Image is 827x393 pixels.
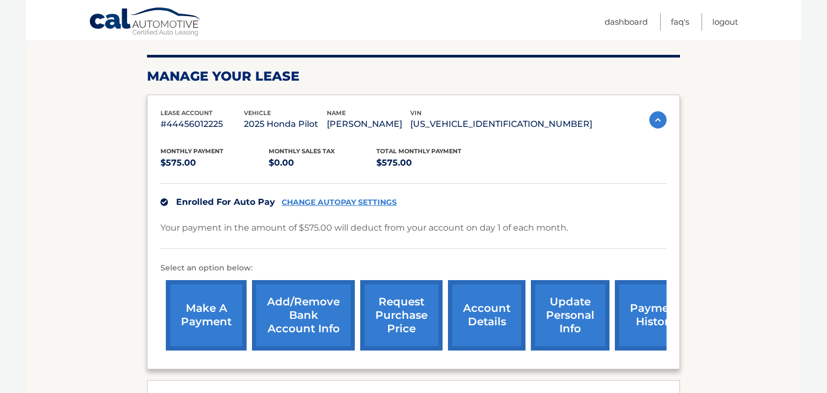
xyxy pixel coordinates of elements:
span: Enrolled For Auto Pay [176,197,275,207]
a: account details [448,280,525,351]
a: request purchase price [360,280,443,351]
p: $575.00 [160,155,269,170]
span: Total Monthly Payment [376,147,461,155]
a: payment history [615,280,696,351]
a: update personal info [531,280,609,351]
span: Monthly Payment [160,147,223,155]
a: Dashboard [605,13,648,31]
p: Select an option below: [160,262,667,275]
span: name [327,109,346,117]
p: [PERSON_NAME] [327,117,410,132]
p: Your payment in the amount of $575.00 will deduct from your account on day 1 of each month. [160,220,568,235]
a: CHANGE AUTOPAY SETTINGS [282,198,397,207]
p: $575.00 [376,155,485,170]
a: Logout [712,13,738,31]
h2: Manage Your Lease [147,68,680,84]
img: accordion-active.svg [649,111,667,128]
span: vehicle [244,109,271,117]
a: Cal Automotive [89,7,202,38]
span: lease account [160,109,213,117]
p: 2025 Honda Pilot [244,117,327,132]
a: make a payment [166,280,247,351]
a: Add/Remove bank account info [252,280,355,351]
img: check.svg [160,198,168,206]
span: vin [410,109,422,117]
p: #44456012225 [160,117,244,132]
a: FAQ's [671,13,689,31]
p: $0.00 [269,155,377,170]
span: Monthly sales Tax [269,147,335,155]
p: [US_VEHICLE_IDENTIFICATION_NUMBER] [410,117,592,132]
